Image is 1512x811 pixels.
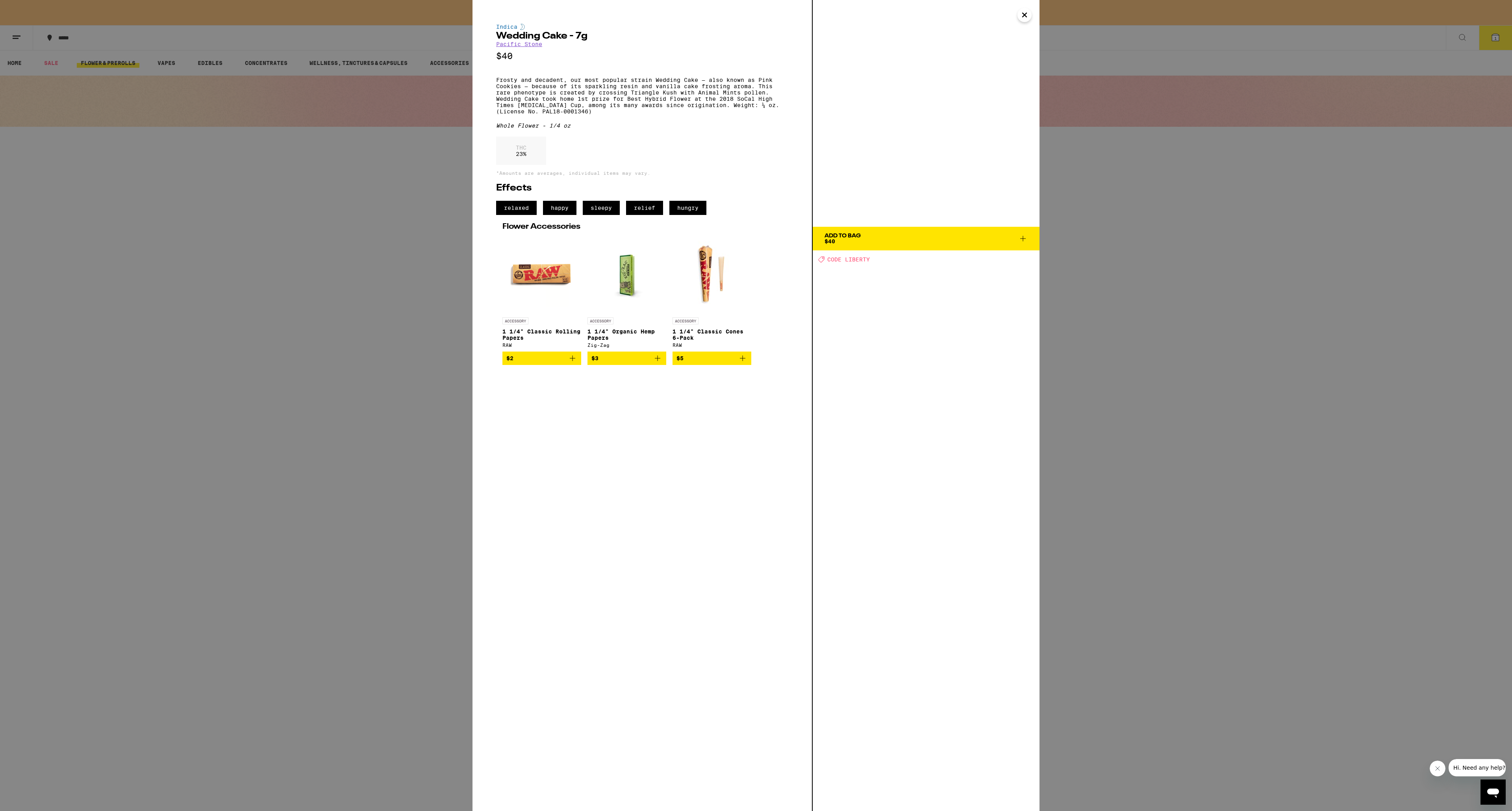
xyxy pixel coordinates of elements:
[502,235,581,352] a: Open page for 1 1/4" Classic Rolling Papers from RAW
[626,201,663,215] span: relief
[813,227,1039,250] button: Add To Bag$40
[496,170,788,176] p: *Amounts are averages, individual items may vary.
[543,201,576,215] span: happy
[583,201,620,215] span: sleepy
[673,317,699,324] p: ACCESSORY
[587,352,666,365] button: Add to bag
[496,31,788,41] h2: Wedding Cake - 7g
[587,343,666,348] div: Zig-Zag
[502,235,581,313] img: RAW - 1 1/4" Classic Rolling Papers
[506,355,513,361] span: $2
[496,183,788,193] h2: Effects
[496,24,788,30] div: Indica
[496,201,537,215] span: relaxed
[496,51,788,61] p: $40
[669,201,706,215] span: hungry
[502,352,581,365] button: Add to bag
[496,77,788,115] p: Frosty and decadent, our most popular strain Wedding Cake — also known as Pink Cookies — because ...
[502,317,528,324] p: ACCESSORY
[502,328,581,341] p: 1 1/4" Classic Rolling Papers
[676,355,684,361] span: $5
[673,328,751,341] p: 1 1/4" Classic Cones 6-Pack
[516,144,526,151] p: THC
[1449,759,1506,776] iframe: Message from company
[587,235,666,352] a: Open page for 1 1/4" Organic Hemp Papers from Zig-Zag
[587,317,613,324] p: ACCESSORY
[502,223,782,231] h2: Flower Accessories
[673,235,751,313] img: RAW - 1 1/4" Classic Cones 6-Pack
[587,235,666,313] img: Zig-Zag - 1 1/4" Organic Hemp Papers
[673,343,751,348] div: RAW
[673,235,751,352] a: Open page for 1 1/4" Classic Cones 6-Pack from RAW
[825,233,861,239] div: Add To Bag
[673,352,751,365] button: Add to bag
[496,137,546,165] div: 23 %
[496,122,788,129] div: Whole Flower - 1/4 oz
[591,355,598,361] span: $3
[496,41,542,47] a: Pacific Stone
[587,328,666,341] p: 1 1/4" Organic Hemp Papers
[1017,8,1032,22] button: Close
[520,24,525,30] img: indicaColor.svg
[502,343,581,348] div: RAW
[1480,780,1506,805] iframe: Button to launch messaging window
[825,238,835,244] span: $40
[827,256,870,263] span: CODE LIBERTY
[1430,761,1445,776] iframe: Close message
